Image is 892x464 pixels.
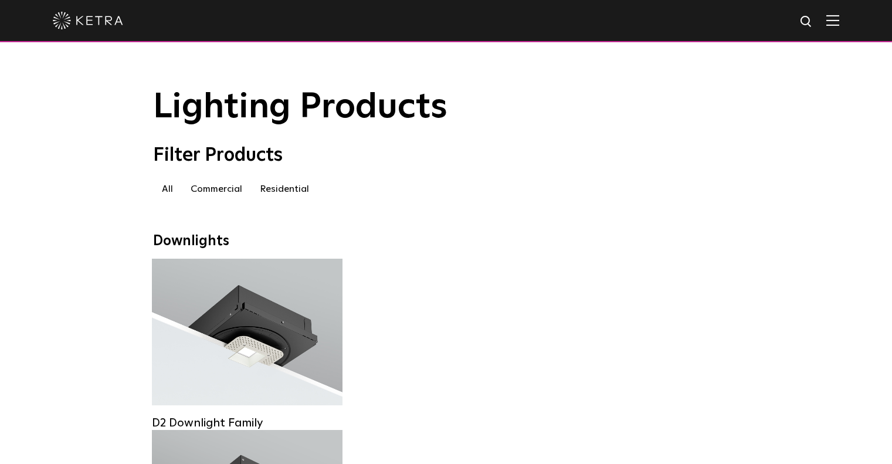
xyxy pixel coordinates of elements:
div: Downlights [153,233,740,250]
div: D2 Downlight Family [152,416,342,430]
a: D2 Downlight Family Lumen Output:1200Colors:White / Black / Gloss Black / Silver / Bronze / Silve... [152,259,342,412]
label: All [153,178,182,199]
img: search icon [799,15,814,29]
div: Filter Products [153,144,740,167]
img: Hamburger%20Nav.svg [826,15,839,26]
label: Commercial [182,178,251,199]
span: Lighting Products [153,90,447,125]
label: Residential [251,178,318,199]
img: ketra-logo-2019-white [53,12,123,29]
